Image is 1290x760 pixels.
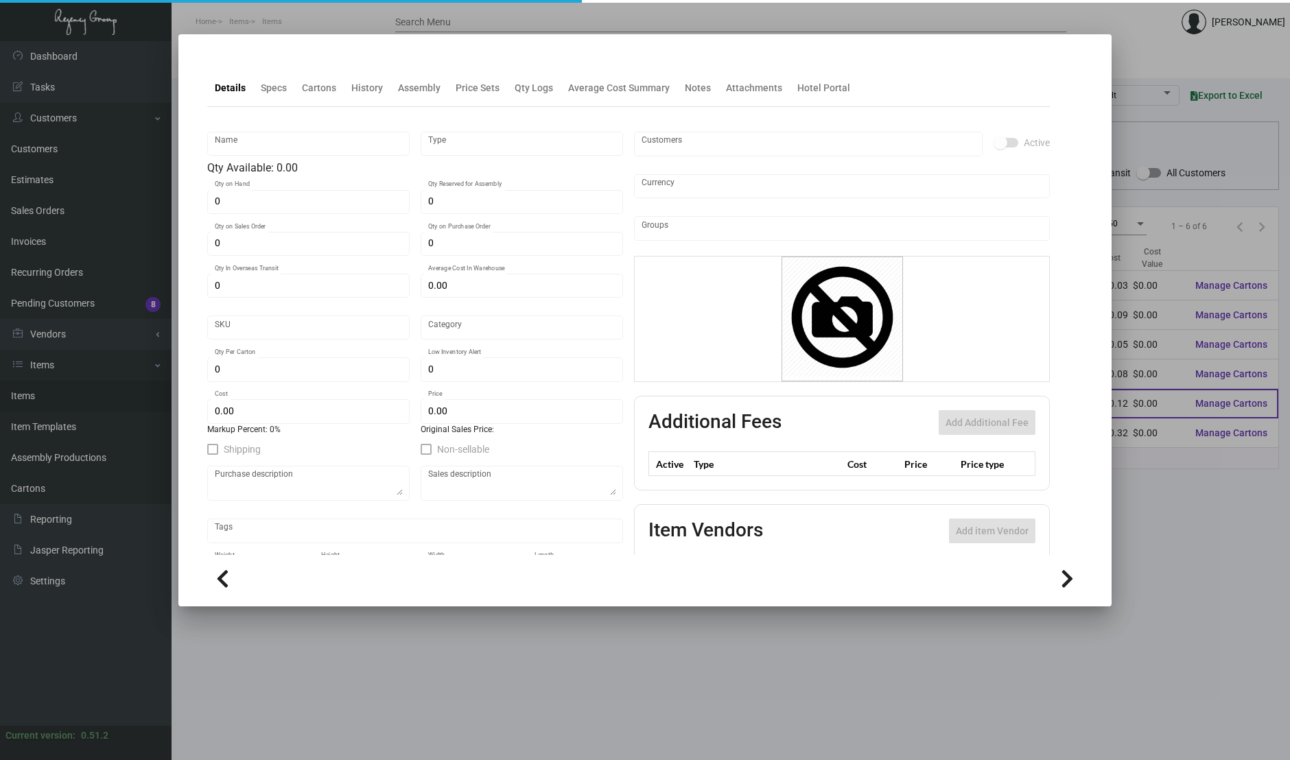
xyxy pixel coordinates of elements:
[726,81,782,95] div: Attachments
[437,441,489,458] span: Non-sellable
[642,139,976,150] input: Add new..
[797,81,850,95] div: Hotel Portal
[224,441,261,458] span: Shipping
[261,81,287,95] div: Specs
[946,417,1029,428] span: Add Additional Fee
[648,410,782,435] h2: Additional Fees
[302,81,336,95] div: Cartons
[207,160,623,176] div: Qty Available: 0.00
[690,452,844,476] th: Type
[456,81,500,95] div: Price Sets
[649,452,691,476] th: Active
[949,519,1035,543] button: Add item Vendor
[515,81,553,95] div: Qty Logs
[351,81,383,95] div: History
[1024,134,1050,151] span: Active
[398,81,441,95] div: Assembly
[844,452,900,476] th: Cost
[5,728,75,743] div: Current version:
[81,728,108,743] div: 0.51.2
[685,81,711,95] div: Notes
[648,519,763,543] h2: Item Vendors
[939,410,1035,435] button: Add Additional Fee
[215,81,246,95] div: Details
[956,525,1029,536] span: Add item Vendor
[642,223,1043,234] input: Add new..
[568,81,670,95] div: Average Cost Summary
[901,452,957,476] th: Price
[957,452,1019,476] th: Price type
